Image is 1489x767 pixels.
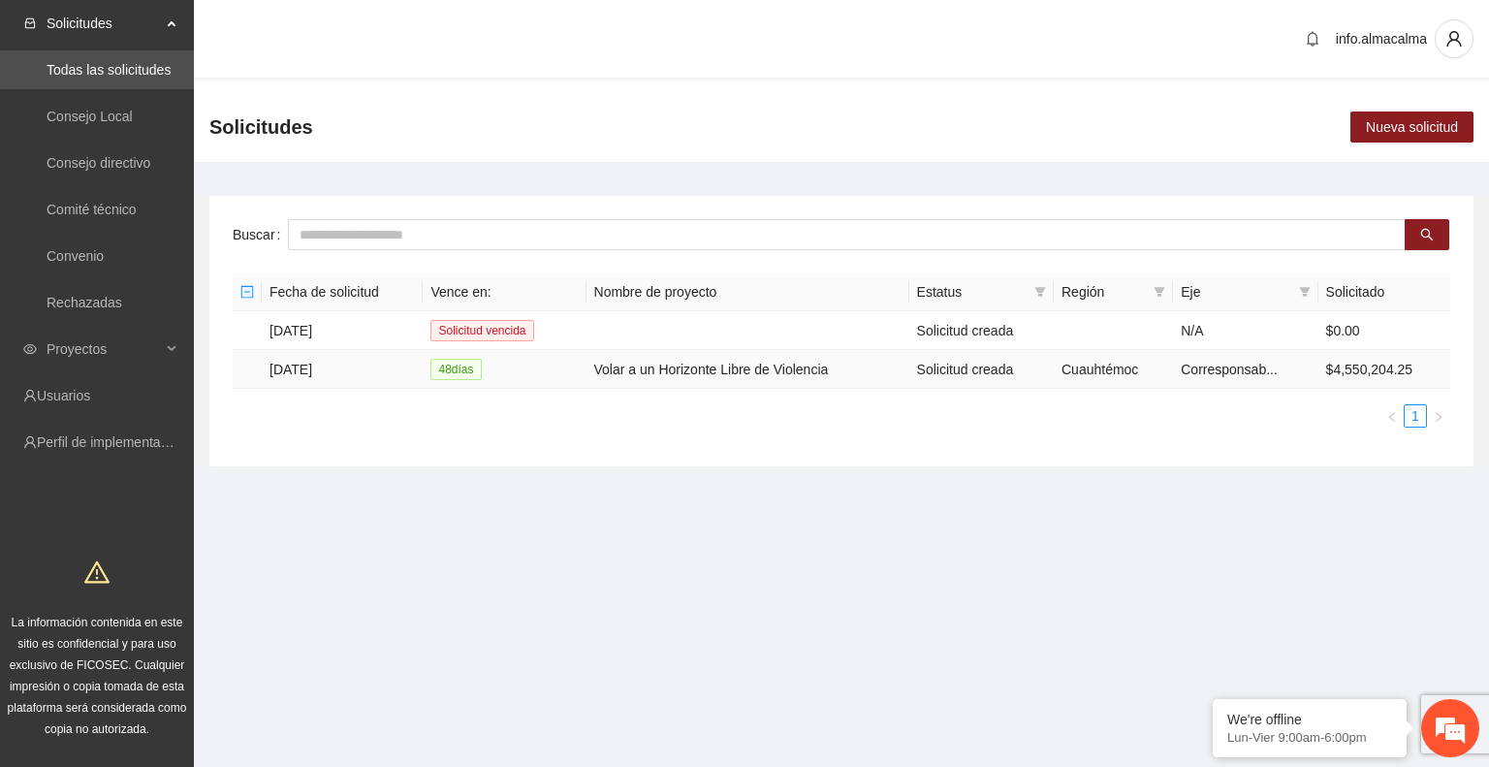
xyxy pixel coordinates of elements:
[1150,277,1169,306] span: filter
[47,202,137,217] a: Comité técnico
[1298,31,1327,47] span: bell
[909,350,1054,389] td: Solicitud creada
[209,112,313,143] span: Solicitudes
[47,109,133,124] a: Consejo Local
[1405,219,1449,250] button: search
[1405,405,1426,427] a: 1
[1034,286,1046,298] span: filter
[1181,281,1290,303] span: Eje
[909,311,1054,350] td: Solicitud creada
[240,285,254,299] span: minus-square
[1404,404,1427,428] li: 1
[423,273,586,311] th: Vence en:
[430,359,481,380] span: 48 día s
[586,350,909,389] td: Volar a un Horizonte Libre de Violencia
[1299,286,1311,298] span: filter
[47,155,150,171] a: Consejo directivo
[1227,730,1392,745] p: Lun-Vier 9:00am-6:00pm
[47,330,161,368] span: Proyectos
[1227,712,1392,727] div: We're offline
[47,248,104,264] a: Convenio
[1318,273,1450,311] th: Solicitado
[233,219,288,250] label: Buscar
[84,559,110,585] span: warning
[430,320,533,341] span: Solicitud vencida
[37,388,90,403] a: Usuarios
[1181,362,1278,377] span: Corresponsab...
[23,16,37,30] span: inbox
[1350,112,1473,143] button: Nueva solicitud
[917,281,1027,303] span: Estatus
[1427,404,1450,428] button: right
[1436,30,1473,48] span: user
[47,4,161,43] span: Solicitudes
[1427,404,1450,428] li: Next Page
[1318,350,1450,389] td: $4,550,204.25
[1154,286,1165,298] span: filter
[1435,19,1473,58] button: user
[37,259,342,455] span: Estamos sin conexión. Déjenos un mensaje.
[289,597,352,623] em: Enviar
[1336,31,1427,47] span: info.almacalma
[47,62,171,78] a: Todas las solicitudes
[1054,350,1173,389] td: Cuauhtémoc
[262,273,423,311] th: Fecha de solicitud
[1420,228,1434,243] span: search
[1433,411,1444,423] span: right
[262,311,423,350] td: [DATE]
[1380,404,1404,428] li: Previous Page
[586,273,909,311] th: Nombre de proyecto
[10,529,369,597] textarea: Escriba su mensaje aquí y haga clic en “Enviar”
[1386,411,1398,423] span: left
[8,616,187,736] span: La información contenida en este sitio es confidencial y para uso exclusivo de FICOSEC. Cualquier...
[1030,277,1050,306] span: filter
[1297,23,1328,54] button: bell
[1318,311,1450,350] td: $0.00
[23,342,37,356] span: eye
[1366,116,1458,138] span: Nueva solicitud
[1380,404,1404,428] button: left
[47,295,122,310] a: Rechazadas
[37,434,188,450] a: Perfil de implementadora
[101,99,326,124] div: Dejar un mensaje
[1061,281,1146,303] span: Región
[1295,277,1315,306] span: filter
[262,350,423,389] td: [DATE]
[318,10,364,56] div: Minimizar ventana de chat en vivo
[1173,311,1317,350] td: N/A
